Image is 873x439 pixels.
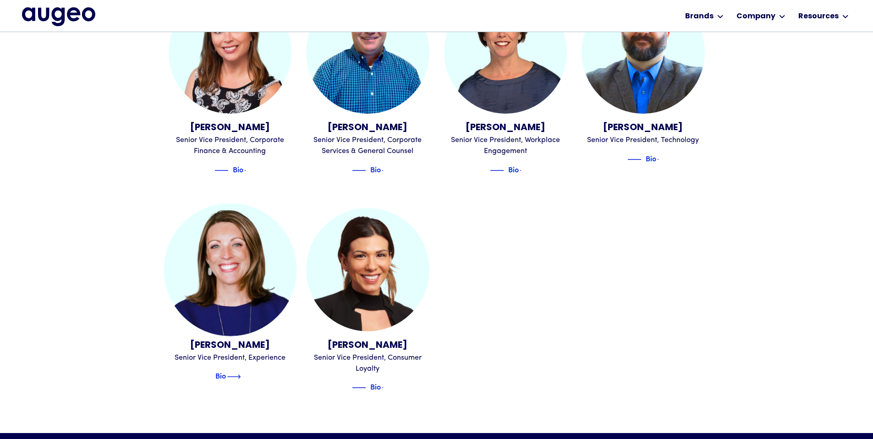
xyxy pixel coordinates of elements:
[306,135,429,157] div: Senior Vice President, Corporate Services & General Counsel
[444,135,567,157] div: Senior Vice President, Workplace Engagement
[233,164,243,175] div: Bio
[582,121,705,135] div: [PERSON_NAME]
[22,7,95,26] a: home
[382,165,395,176] img: Blue text arrow
[736,11,775,22] div: Company
[370,381,381,392] div: Bio
[22,7,95,26] img: Augeo's full logo in midnight blue.
[508,164,519,175] div: Bio
[490,165,504,176] img: Blue decorative line
[382,382,395,393] img: Blue text arrow
[306,352,429,374] div: Senior Vice President, Consumer Loyalty
[444,121,567,135] div: [PERSON_NAME]
[582,135,705,146] div: Senior Vice President, Technology
[352,382,366,393] img: Blue decorative line
[352,165,366,176] img: Blue decorative line
[169,339,292,352] div: [PERSON_NAME]
[215,370,226,381] div: Bio
[520,165,533,176] img: Blue text arrow
[370,164,381,175] div: Bio
[169,352,292,363] div: Senior Vice President, Experience
[646,153,656,164] div: Bio
[798,11,839,22] div: Resources
[306,339,429,352] div: [PERSON_NAME]
[164,203,296,336] img: Leslie Dickerson
[627,154,641,165] img: Blue decorative line
[657,154,671,165] img: Blue text arrow
[244,165,258,176] img: Blue text arrow
[227,371,241,382] img: Blue text arrow
[169,135,292,157] div: Senior Vice President, Corporate Finance & Accounting
[306,208,429,393] a: Jeanine Aurigema[PERSON_NAME]Senior Vice President, Consumer LoyaltyBlue decorative lineBioBlue t...
[685,11,714,22] div: Brands
[306,121,429,135] div: [PERSON_NAME]
[169,208,292,382] a: Leslie Dickerson[PERSON_NAME]Senior Vice President, ExperienceBlue decorative lineBioBlue text arrow
[306,208,429,331] img: Jeanine Aurigema
[169,121,292,135] div: [PERSON_NAME]
[214,165,228,176] img: Blue decorative line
